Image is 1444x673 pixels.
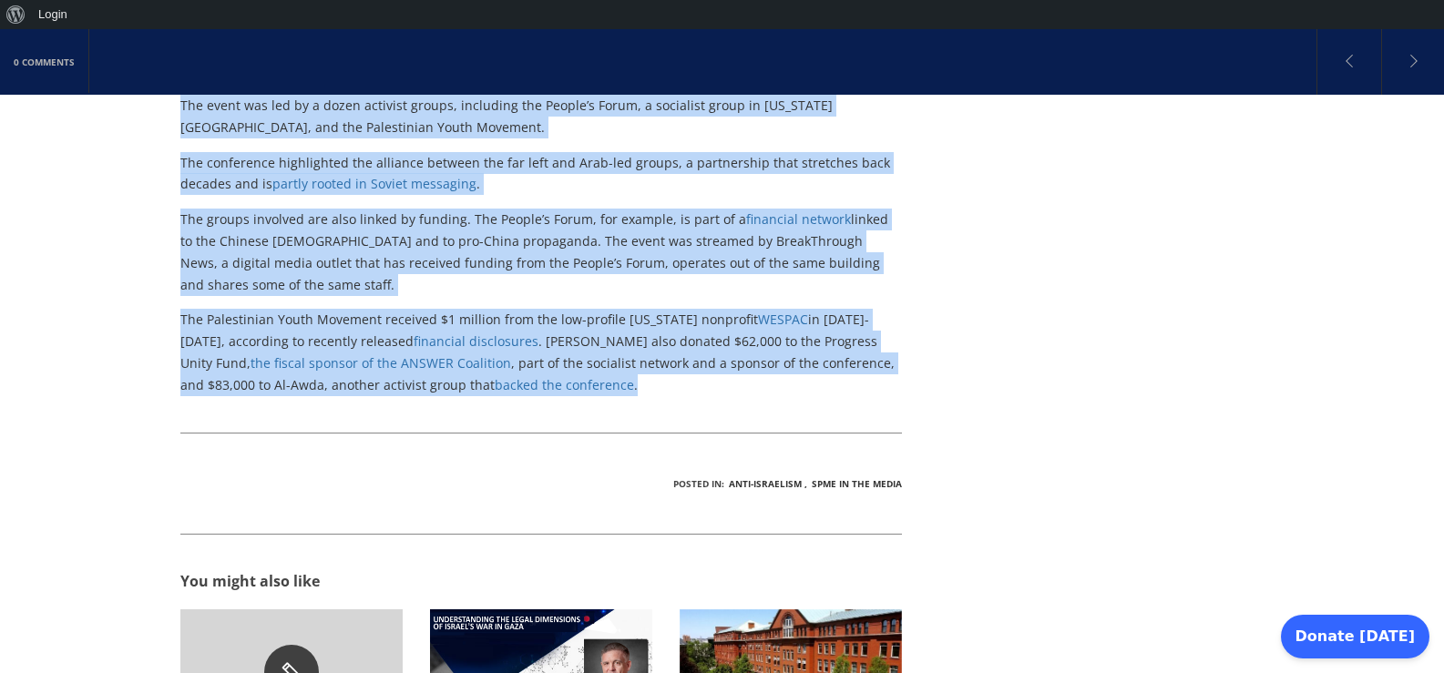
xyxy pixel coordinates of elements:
a: SPME in the Media [812,477,902,490]
a: financial disclosures [414,332,538,350]
li: Posted In: [673,470,724,497]
a: WESPAC [758,311,808,328]
a: Anti-Israelism [729,477,802,490]
a: partly rooted in Soviet messaging [272,175,476,192]
p: The event was led by a dozen activist groups, including the People’s Forum, a socialist group in ... [180,95,903,138]
p: The conference highlighted the alliance between the far left and Arab-led groups, a partnership t... [180,152,903,196]
a: financial network [746,210,851,228]
a: the fiscal sponsor of the ANSWER Coalition [251,354,511,372]
p: The Palestinian Youth Movement received $1 million from the low-profile [US_STATE] nonprofit in [... [180,309,903,395]
p: The groups involved are also linked by funding. The People’s Forum, for example, is part of a lin... [180,209,903,295]
h5: You might also like [180,571,903,591]
a: backed the conference [495,376,634,393]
